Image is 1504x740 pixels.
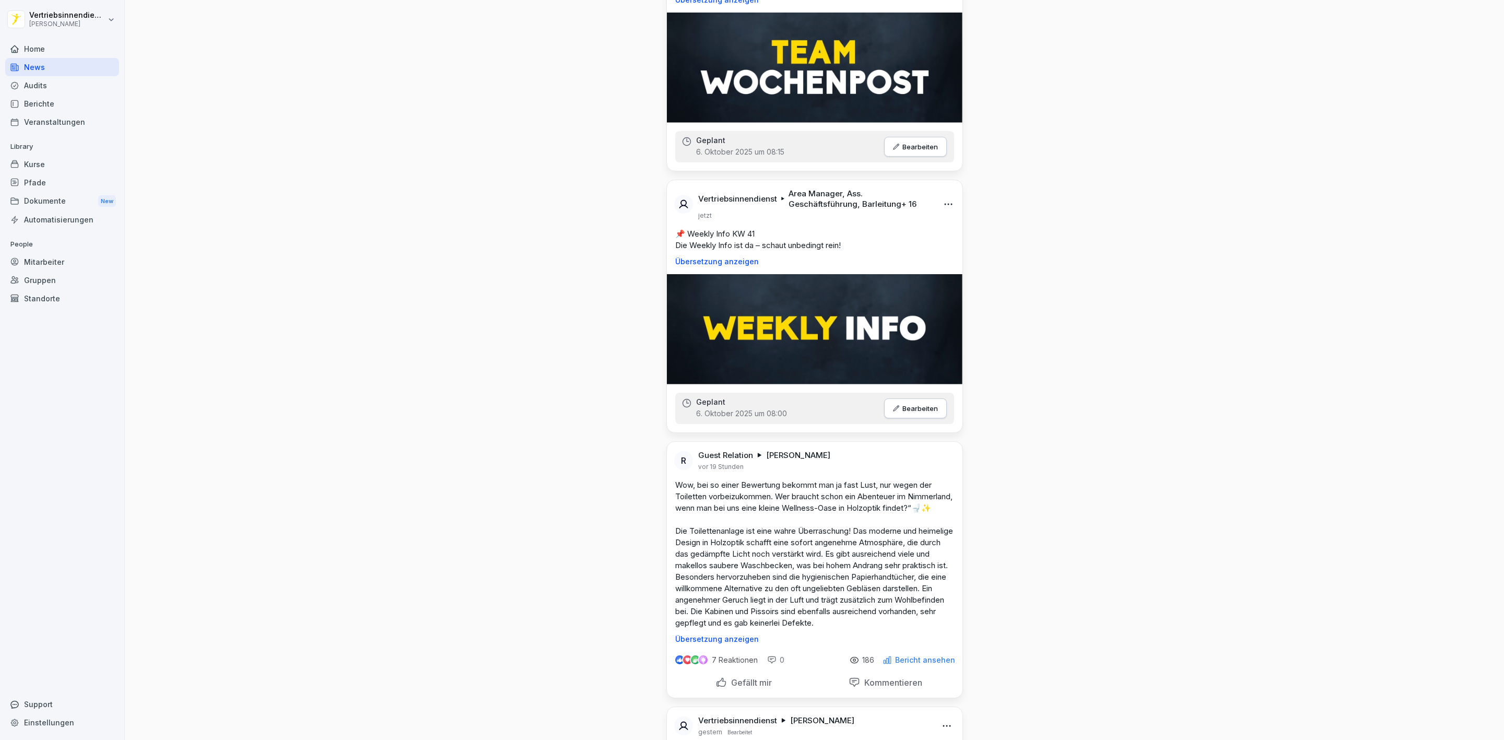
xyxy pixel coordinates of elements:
a: Home [5,40,119,58]
a: Audits [5,76,119,95]
p: Bearbeiten [902,143,938,151]
p: Library [5,138,119,155]
img: inspiring [699,655,708,665]
div: New [98,195,116,207]
div: R [674,451,693,470]
a: Standorte [5,289,119,308]
p: Area Manager, Ass. Geschäftsführung, Barleitung + 16 [789,189,931,209]
p: [PERSON_NAME] [790,715,854,726]
button: Bearbeiten [884,137,947,157]
img: celebrate [691,655,700,664]
a: Pfade [5,173,119,192]
p: Guest Relation [698,450,753,461]
p: Vertriebsinnendienst [698,715,777,726]
a: Veranstaltungen [5,113,119,131]
img: kascbdq0ziwhkkyjwk3rx3cb.png [667,13,962,123]
p: People [5,236,119,253]
a: Berichte [5,95,119,113]
p: gestern [698,728,722,736]
p: Geplant [696,136,725,145]
a: News [5,58,119,76]
a: Automatisierungen [5,210,119,229]
p: 6. Oktober 2025 um 08:00 [696,408,787,419]
p: Bearbeitet [727,728,752,736]
a: DokumenteNew [5,192,119,211]
a: Kurse [5,155,119,173]
p: Bearbeiten [902,404,938,413]
p: vor 19 Stunden [698,463,744,471]
p: [PERSON_NAME] [766,450,830,461]
div: Support [5,695,119,713]
img: love [684,656,691,664]
a: Mitarbeiter [5,253,119,271]
div: Dokumente [5,192,119,211]
p: Gefällt mir [727,677,772,688]
p: 186 [862,656,874,664]
p: Übersetzung anzeigen [675,257,954,266]
img: like [675,656,684,664]
p: Geplant [696,398,725,406]
p: Vertriebsinnendienst [698,194,777,204]
p: Übersetzung anzeigen [675,635,954,643]
img: ugkezbsvwy9ed1jr783a3dfq.png [667,274,962,384]
p: Wow, bei so einer Bewertung bekommt man ja fast Lust, nur wegen der Toiletten vorbeizukommen. Wer... [675,479,954,629]
p: Bericht ansehen [895,656,955,664]
div: 0 [767,655,784,665]
p: [PERSON_NAME] [29,20,105,28]
p: 7 Reaktionen [712,656,758,664]
p: Vertriebsinnendienst [29,11,105,20]
p: jetzt [698,212,712,220]
p: Kommentieren [860,677,922,688]
a: Einstellungen [5,713,119,732]
p: 6. Oktober 2025 um 08:15 [696,147,784,157]
button: Bearbeiten [884,398,947,418]
p: 📌 Weekly Info KW 41 Die Weekly Info ist da – schaut unbedingt rein! [675,228,954,251]
a: Gruppen [5,271,119,289]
